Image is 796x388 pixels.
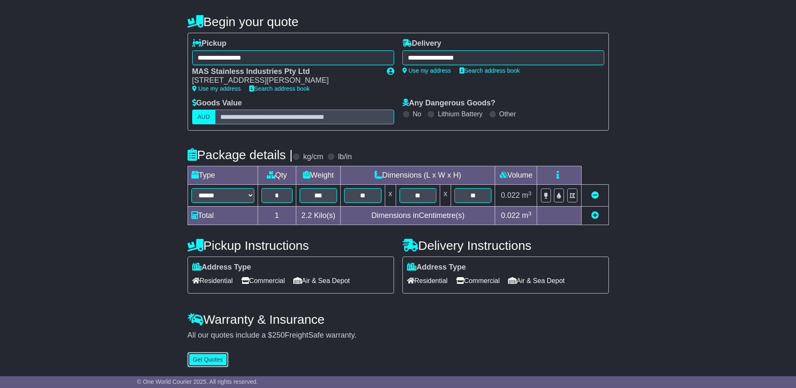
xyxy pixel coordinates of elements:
[440,185,451,207] td: x
[188,331,609,340] div: All our quotes include a $ FreightSafe warranty.
[188,166,258,185] td: Type
[402,99,496,108] label: Any Dangerous Goods?
[192,85,241,92] a: Use my address
[192,39,227,48] label: Pickup
[522,211,532,220] span: m
[188,15,609,29] h4: Begin your quote
[188,352,229,367] button: Get Quotes
[407,274,448,287] span: Residential
[192,263,251,272] label: Address Type
[296,207,341,225] td: Kilo(s)
[522,191,532,199] span: m
[258,207,296,225] td: 1
[402,39,441,48] label: Delivery
[188,239,394,252] h4: Pickup Instructions
[192,99,242,108] label: Goods Value
[501,191,520,199] span: 0.022
[272,331,285,339] span: 250
[341,166,495,185] td: Dimensions (L x W x H)
[301,211,312,220] span: 2.2
[591,211,599,220] a: Add new item
[402,67,451,74] a: Use my address
[499,110,516,118] label: Other
[413,110,421,118] label: No
[192,76,378,85] div: [STREET_ADDRESS][PERSON_NAME]
[456,274,500,287] span: Commercial
[459,67,520,74] a: Search address book
[258,166,296,185] td: Qty
[192,110,216,124] label: AUD
[341,207,495,225] td: Dimensions in Centimetre(s)
[438,110,483,118] label: Lithium Battery
[528,190,532,197] sup: 3
[192,274,233,287] span: Residential
[293,274,350,287] span: Air & Sea Depot
[296,166,341,185] td: Weight
[501,211,520,220] span: 0.022
[188,207,258,225] td: Total
[495,166,537,185] td: Volume
[591,191,599,199] a: Remove this item
[241,274,285,287] span: Commercial
[303,152,323,162] label: kg/cm
[249,85,310,92] a: Search address book
[188,148,293,162] h4: Package details |
[188,312,609,326] h4: Warranty & Insurance
[338,152,352,162] label: lb/in
[508,274,565,287] span: Air & Sea Depot
[407,263,466,272] label: Address Type
[137,378,258,385] span: © One World Courier 2025. All rights reserved.
[528,210,532,217] sup: 3
[192,67,378,76] div: MAS Stainless Industries Pty Ltd
[402,239,609,252] h4: Delivery Instructions
[385,185,396,207] td: x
